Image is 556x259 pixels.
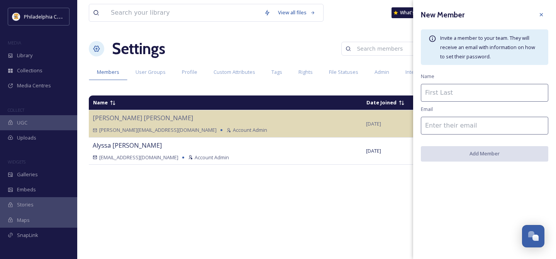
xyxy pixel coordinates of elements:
span: SnapLink [17,232,38,239]
span: [DATE] [366,147,381,154]
span: Name [421,73,434,80]
button: Open Chat [522,225,544,247]
span: User Groups [136,68,166,76]
span: UGC [17,119,27,126]
span: Date Joined [366,99,397,106]
input: Search your library [107,4,260,21]
span: Email [421,106,433,113]
span: Profile [182,68,197,76]
span: MEDIA [8,40,21,46]
span: Account Admin [195,154,229,161]
img: download.jpeg [12,13,20,20]
span: Tags [271,68,282,76]
span: [EMAIL_ADDRESS][DOMAIN_NAME] [99,154,178,161]
span: Members [97,68,119,76]
span: Custom Attributes [214,68,255,76]
span: File Statuses [329,68,358,76]
span: Account Admin [233,126,267,134]
span: Philadelphia Convention & Visitors Bureau [24,13,122,20]
span: Integrations [405,68,433,76]
span: COLLECT [8,107,24,113]
a: View all files [274,5,319,20]
span: Embeds [17,186,36,193]
h3: New Member [421,9,464,20]
span: Uploads [17,134,36,141]
a: What's New [392,7,430,18]
span: Rights [298,68,313,76]
span: Admin [375,68,389,76]
span: Collections [17,67,42,74]
span: [DATE] [366,120,381,127]
span: WIDGETS [8,159,25,165]
input: First Last [421,84,548,102]
td: Sort descending [89,96,362,109]
span: Media Centres [17,82,51,89]
h1: Settings [112,37,165,60]
button: Add Member [421,146,548,161]
span: [PERSON_NAME][EMAIL_ADDRESS][DOMAIN_NAME] [99,126,217,134]
td: Sort ascending [363,96,432,109]
span: Invite a member to your team. They will receive an email with information on how to set their pas... [440,34,535,60]
span: [PERSON_NAME] [PERSON_NAME] [93,114,193,122]
span: Galleries [17,171,38,178]
span: Name [93,99,108,106]
input: Enter their email [421,117,548,135]
input: Search members [353,41,428,56]
span: Maps [17,216,30,224]
span: Alyssa [PERSON_NAME] [93,141,162,150]
span: Stories [17,201,34,208]
span: Library [17,52,32,59]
